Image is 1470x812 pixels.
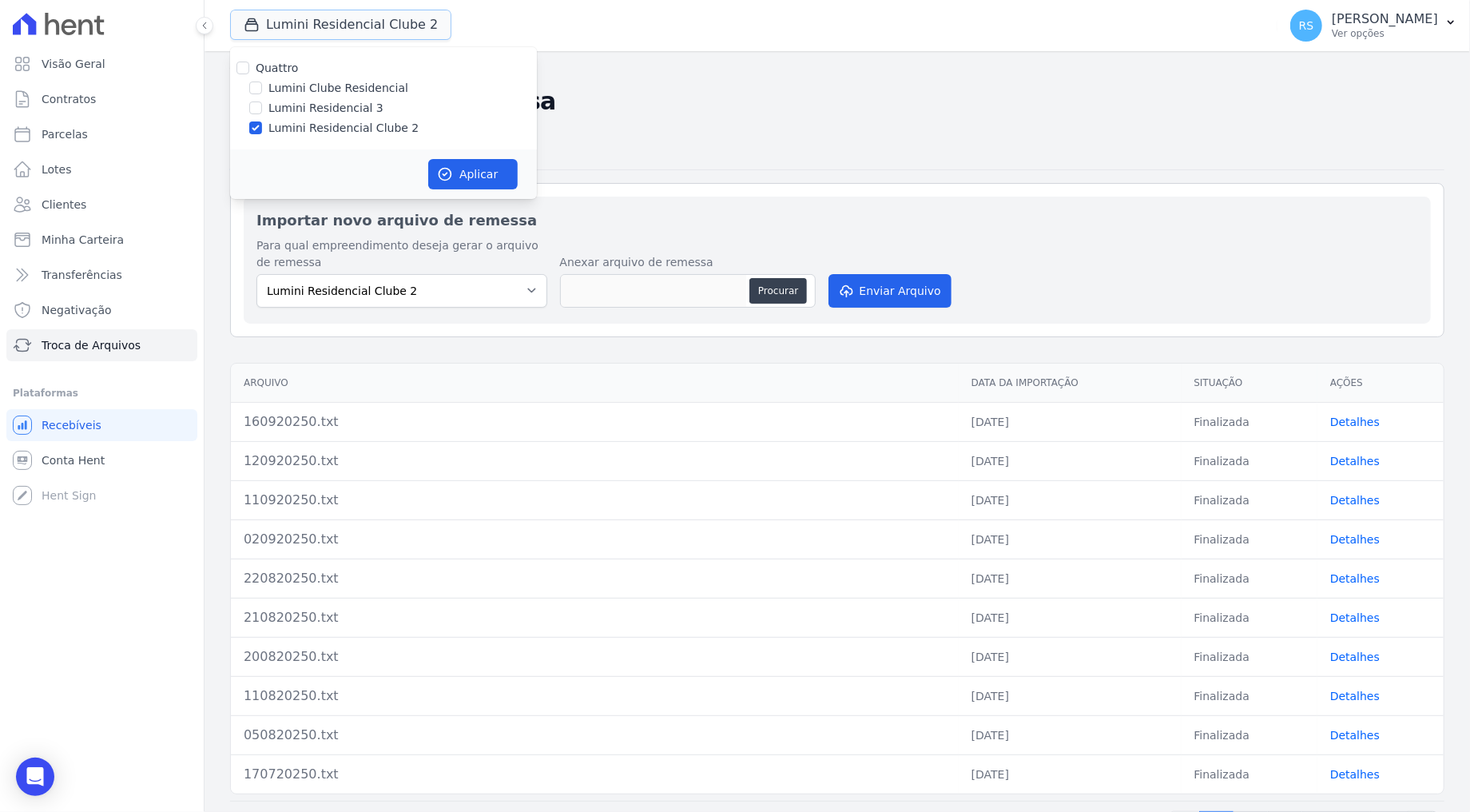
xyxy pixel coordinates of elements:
div: 110820250.txt [244,687,946,706]
div: 170720250.txt [244,765,946,784]
th: Ações [1317,364,1444,403]
label: Lumini Residencial Clube 2 [268,120,419,137]
span: Contratos [42,91,96,107]
a: Detalhes [1330,651,1380,663]
a: Conta Hent [6,444,197,476]
button: Lumini Residencial Clube 2 [230,10,451,40]
td: [DATE] [959,676,1182,715]
button: Procurar [749,278,807,304]
a: Recebíveis [6,409,197,441]
span: Parcelas [42,126,88,142]
td: Finalizada [1182,676,1317,715]
a: Parcelas [6,118,197,150]
button: Enviar Arquivo [828,274,952,308]
td: Finalizada [1182,754,1317,794]
a: Minha Carteira [6,224,197,256]
span: Troca de Arquivos [42,337,141,353]
td: Finalizada [1182,637,1317,676]
span: Recebíveis [42,417,101,433]
span: RS [1299,20,1314,31]
td: [DATE] [959,715,1182,754]
span: Visão Geral [42,56,105,72]
a: Detalhes [1330,533,1380,546]
a: Contratos [6,83,197,115]
td: [DATE] [959,519,1182,559]
span: Conta Hent [42,452,105,468]
a: Detalhes [1330,455,1380,468]
td: Finalizada [1182,519,1317,559]
p: [PERSON_NAME] [1332,11,1438,27]
div: Open Intercom Messenger [16,758,54,796]
span: Clientes [42,197,86,213]
div: 200820250.txt [244,647,946,667]
div: 110920250.txt [244,491,946,510]
span: Lotes [42,161,72,177]
td: [DATE] [959,559,1182,598]
div: 210820250.txt [244,608,946,627]
h2: Importar novo arquivo de remessa [256,209,1418,231]
a: Transferências [6,259,197,291]
td: Finalizada [1182,441,1317,480]
a: Detalhes [1330,768,1380,781]
th: Arquivo [231,364,959,403]
td: Finalizada [1182,559,1317,598]
label: Anexar arquivo de remessa [560,254,816,271]
td: Finalizada [1182,402,1317,441]
td: [DATE] [959,402,1182,441]
button: Aplicar [428,159,518,189]
nav: Breadcrumb [230,64,1444,81]
td: [DATE] [959,754,1182,794]
div: 120920250.txt [244,452,946,471]
a: Detalhes [1330,690,1380,703]
span: Transferências [42,267,122,283]
td: Finalizada [1182,715,1317,754]
div: Plataformas [13,384,191,403]
div: 020920250.txt [244,530,946,549]
a: Detalhes [1330,611,1380,624]
td: Finalizada [1182,480,1317,519]
div: 160920250.txt [244,412,946,432]
th: Data da Importação [959,364,1182,403]
a: Detalhes [1330,494,1380,507]
a: Detalhes [1330,416,1380,428]
h2: Importações de Remessa [230,87,1444,116]
a: Lotes [6,153,197,185]
td: [DATE] [959,480,1182,519]
td: [DATE] [959,637,1182,676]
a: Clientes [6,189,197,221]
a: Troca de Arquivos [6,329,197,361]
div: 050820250.txt [244,726,946,745]
td: [DATE] [959,441,1182,480]
a: Detalhes [1330,729,1380,742]
a: Detalhes [1330,572,1380,585]
div: 220820250.txt [244,569,946,588]
span: Negativação [42,302,112,318]
label: Para qual empreendimento deseja gerar o arquivo de remessa [256,237,547,271]
a: Visão Geral [6,48,197,80]
a: Negativação [6,294,197,326]
th: Situação [1182,364,1317,403]
p: Ver opções [1332,27,1438,40]
span: Minha Carteira [42,232,124,248]
label: Lumini Residencial 3 [268,100,383,117]
label: Lumini Clube Residencial [268,80,408,97]
td: [DATE] [959,598,1182,637]
td: Finalizada [1182,598,1317,637]
button: RS [PERSON_NAME] Ver opções [1277,3,1470,48]
label: Quattro [256,62,298,74]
